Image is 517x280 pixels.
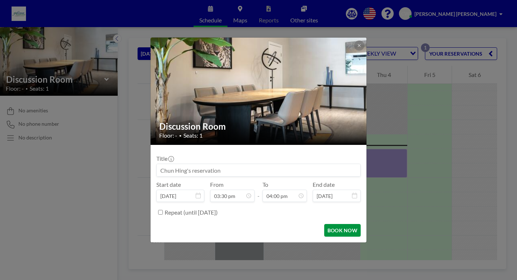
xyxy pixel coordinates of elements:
span: Floor: - [159,132,177,139]
label: Title [156,155,173,162]
img: 537.jpg [151,19,367,164]
h2: Discussion Room [159,121,359,132]
label: From [210,181,223,188]
label: Repeat (until [DATE]) [165,209,218,216]
label: To [262,181,268,188]
button: BOOK NOW [324,224,361,237]
span: - [257,184,260,199]
label: Start date [156,181,181,188]
span: Seats: 1 [183,132,203,139]
label: End date [313,181,335,188]
input: Chun Hing's reservation [157,164,360,176]
span: • [179,133,182,138]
